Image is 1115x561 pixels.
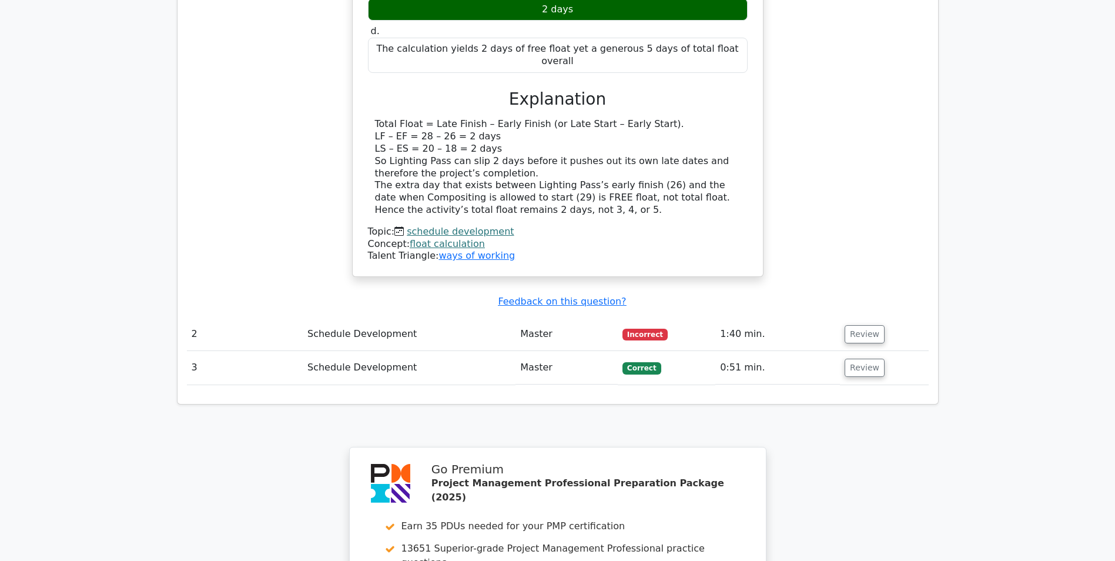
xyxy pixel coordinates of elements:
[187,351,303,385] td: 3
[187,318,303,351] td: 2
[622,362,661,374] span: Correct
[498,296,626,307] a: Feedback on this question?
[375,118,741,216] div: Total Float = Late Finish – Early Finish (or Late Start – Early Start). LF – EF = 28 – 26 = 2 day...
[303,318,515,351] td: Schedule Development
[845,359,885,377] button: Review
[368,226,748,238] div: Topic:
[407,226,514,237] a: schedule development
[375,89,741,109] h3: Explanation
[622,329,668,340] span: Incorrect
[371,25,380,36] span: d.
[845,325,885,343] button: Review
[303,351,515,385] td: Schedule Development
[438,250,515,261] a: ways of working
[715,318,840,351] td: 1:40 min.
[515,318,618,351] td: Master
[715,351,840,385] td: 0:51 min.
[368,238,748,251] div: Concept:
[368,226,748,262] div: Talent Triangle:
[368,38,748,73] div: The calculation yields 2 days of free float yet a generous 5 days of total float overall
[410,238,485,249] a: float calculation
[515,351,618,385] td: Master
